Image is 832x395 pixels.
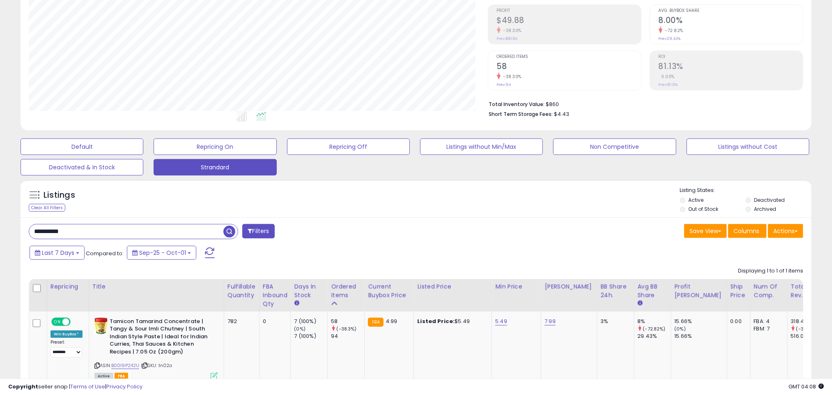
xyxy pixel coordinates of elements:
div: 7 (100%) [294,333,327,340]
span: Avg. Buybox Share [659,9,803,13]
div: 318.42 [791,318,824,325]
h2: 81.13% [659,62,803,73]
div: 516.06 [791,333,824,340]
span: ON [52,318,62,325]
b: Listed Price: [417,317,455,325]
div: Preset: [51,340,83,358]
span: | SKU: tn02a [141,362,172,369]
div: Title [92,282,221,291]
small: Prev: 81.13% [659,82,678,87]
button: Sep-25 - Oct-01 [127,246,196,260]
button: Repricing Off [287,139,410,155]
small: (0%) [294,326,306,332]
div: 94 [331,333,364,340]
p: Listing States: [680,187,811,194]
small: Days In Stock. [294,300,299,307]
div: Clear All Filters [29,204,65,212]
span: Ordered Items [497,55,641,59]
span: Compared to: [86,249,124,257]
div: Repricing [51,282,85,291]
div: Min Price [495,282,538,291]
div: [PERSON_NAME] [545,282,593,291]
button: Strandard [154,159,276,176]
small: Prev: 94 [497,82,511,87]
div: FBA: 4 [754,318,781,325]
small: 0.00% [659,74,675,80]
b: Tamicon Tamarind Concentrate | Tangy & Sour Imli Chutney | South Indian Style Paste | Ideal for I... [110,318,209,358]
div: Ordered Items [331,282,361,300]
div: Num of Comp. [754,282,784,300]
div: Days In Stock [294,282,324,300]
h2: $49.88 [497,16,641,27]
div: 15.66% [675,318,727,325]
button: Listings without Min/Max [420,139,543,155]
label: Deactivated [754,196,785,203]
h2: 58 [497,62,641,73]
span: $4.43 [554,110,570,118]
div: FBM: 7 [754,325,781,333]
div: Avg BB Share [638,282,668,300]
span: Sep-25 - Oct-01 [139,249,186,257]
button: Actions [768,224,803,238]
div: BB Share 24h. [601,282,631,300]
span: Columns [733,227,759,235]
b: Total Inventory Value: [489,101,545,108]
img: 51B9FTuv9IL._SL40_.jpg [94,318,108,334]
div: 15.66% [675,333,727,340]
a: Terms of Use [70,383,105,390]
b: Short Term Storage Fees: [489,111,553,118]
div: Listed Price [417,282,488,291]
small: (-72.82%) [643,326,666,332]
small: (0%) [675,326,686,332]
div: Displaying 1 to 1 of 1 items [738,267,803,275]
div: 3% [601,318,628,325]
div: 29.43% [638,333,671,340]
div: 782 [228,318,253,325]
button: Last 7 Days [30,246,85,260]
small: Avg BB Share. [638,300,643,307]
a: B00I9P242U [111,362,140,369]
small: (-38.3%) [796,326,816,332]
div: Profit [PERSON_NAME] [675,282,724,300]
small: -38.30% [501,28,522,34]
h2: 8.00% [659,16,803,27]
div: 7 (100%) [294,318,327,325]
span: Profit [497,9,641,13]
span: 4.99 [386,317,398,325]
div: 0.00 [731,318,744,325]
div: $5.49 [417,318,485,325]
small: (-38.3%) [337,326,357,332]
small: -38.30% [501,74,522,80]
small: FBA [368,318,383,327]
div: seller snap | | [8,383,142,391]
div: 58 [331,318,364,325]
label: Active [689,196,704,203]
div: Fulfillable Quantity [228,282,256,300]
small: Prev: $80.84 [497,36,518,41]
div: 8% [638,318,671,325]
strong: Copyright [8,383,38,390]
a: Privacy Policy [106,383,142,390]
button: Deactivated & In Stock [21,159,143,176]
div: Win BuyBox * [51,330,83,338]
button: Filters [242,224,274,238]
button: Repricing On [154,139,276,155]
a: 7.99 [545,317,556,326]
button: Non Competitive [553,139,676,155]
button: Save View [684,224,727,238]
label: Archived [754,206,776,213]
span: 2025-10-9 04:08 GMT [788,383,824,390]
button: Listings without Cost [687,139,809,155]
button: Default [21,139,143,155]
span: Last 7 Days [42,249,74,257]
li: $860 [489,99,797,109]
div: FBA inbound Qty [263,282,287,308]
label: Out of Stock [689,206,719,213]
small: -72.82% [662,28,684,34]
div: Current Buybox Price [368,282,410,300]
small: Prev: 29.43% [659,36,681,41]
button: Columns [728,224,767,238]
div: Ship Price [731,282,747,300]
h5: Listings [44,189,75,201]
a: 5.49 [495,317,507,326]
